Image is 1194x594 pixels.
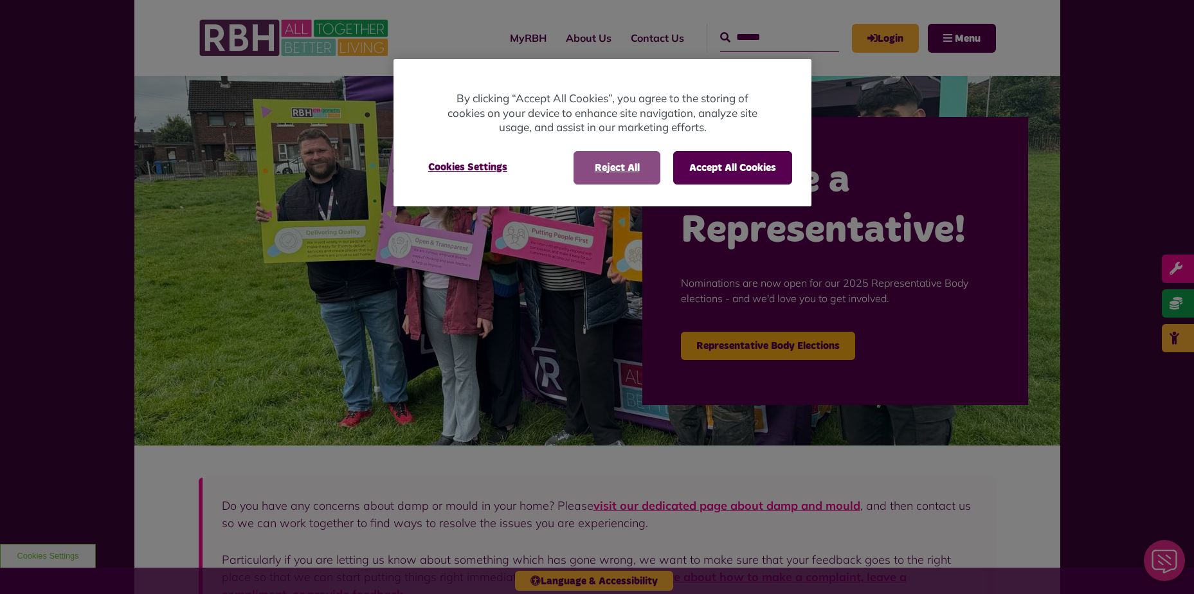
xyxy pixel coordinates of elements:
[413,151,523,183] button: Cookies Settings
[8,4,49,45] div: Close Web Assistant
[445,91,760,135] p: By clicking “Accept All Cookies”, you agree to the storing of cookies on your device to enhance s...
[393,59,811,206] div: Privacy
[393,59,811,206] div: Cookie banner
[574,151,660,184] button: Reject All
[673,151,792,184] button: Accept All Cookies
